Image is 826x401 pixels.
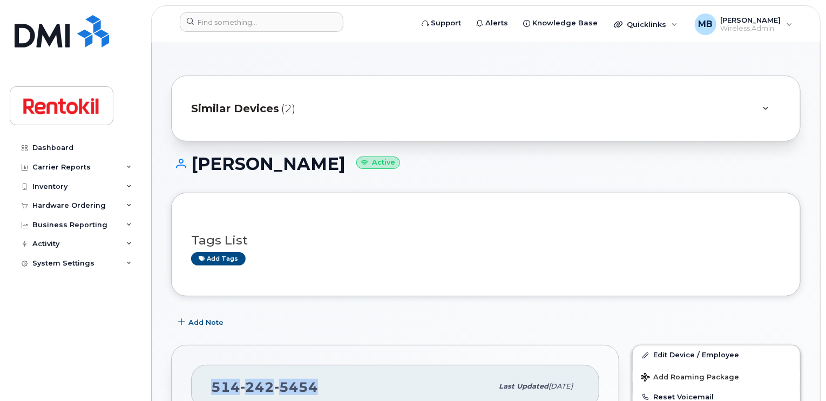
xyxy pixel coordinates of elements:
span: [DATE] [549,382,573,390]
h1: [PERSON_NAME] [171,154,801,173]
button: Add Roaming Package [633,365,800,388]
span: Add Note [188,317,224,328]
h3: Tags List [191,234,781,247]
span: Last updated [499,382,549,390]
span: 5454 [274,379,318,395]
small: Active [356,157,400,169]
span: Add Roaming Package [641,373,739,383]
span: (2) [281,101,295,117]
span: 242 [240,379,274,395]
button: Add Note [171,312,233,332]
span: Similar Devices [191,101,279,117]
a: Add tags [191,252,246,266]
a: Edit Device / Employee [633,345,800,365]
span: 514 [211,379,318,395]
